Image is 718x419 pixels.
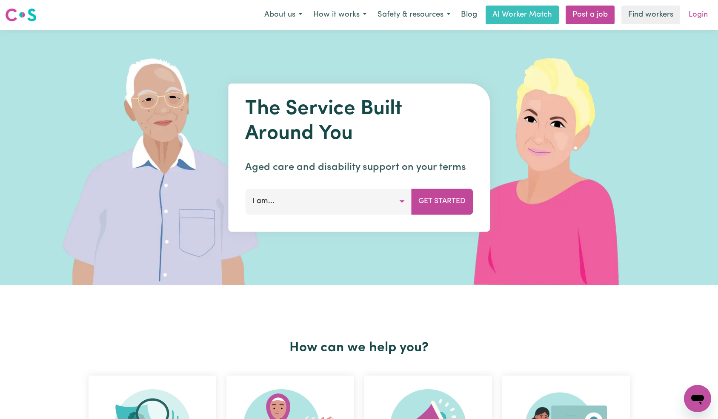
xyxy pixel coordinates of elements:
button: About us [259,6,308,24]
h2: How can we help you? [83,340,635,356]
a: AI Worker Match [486,6,559,24]
h1: The Service Built Around You [245,97,473,146]
button: I am... [245,189,412,214]
a: Careseekers logo [5,5,37,25]
button: Safety & resources [372,6,456,24]
button: How it works [308,6,372,24]
iframe: Button to launch messaging window [684,385,711,412]
a: Blog [456,6,482,24]
button: Get Started [411,189,473,214]
a: Find workers [621,6,680,24]
a: Login [684,6,713,24]
a: Post a job [566,6,615,24]
img: Careseekers logo [5,7,37,23]
p: Aged care and disability support on your terms [245,160,473,175]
